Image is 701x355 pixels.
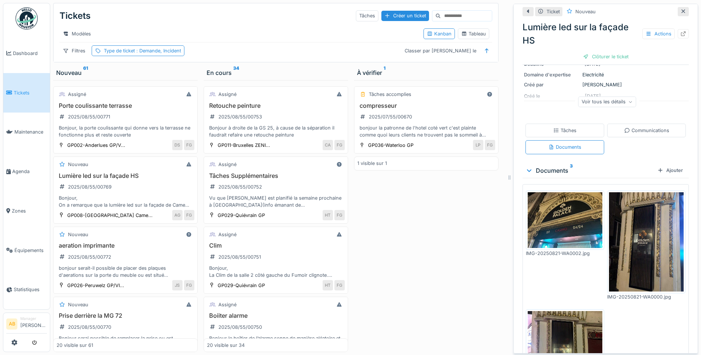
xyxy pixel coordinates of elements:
[524,81,687,88] div: [PERSON_NAME]
[356,10,378,21] div: Tâches
[59,45,89,56] div: Filtres
[485,140,495,150] div: FG
[369,113,412,120] div: 2025/07/55/00670
[357,68,496,77] div: À vérifier
[3,152,50,191] a: Agenda
[369,91,411,98] div: Tâches accomplies
[334,280,345,290] div: FG
[575,8,596,15] div: Nouveau
[357,102,495,109] h3: compresseur
[207,265,345,279] div: Bonjour, La Clim de la salle 2 côté gauche du Fumoir clignote. Pourriez-vous, SVP, faire vérifier...
[57,102,194,109] h3: Porte coulissante terrasse
[526,250,604,257] div: IMG-20250821-WA0002.jpg
[357,160,387,167] div: 1 visible sur 1
[172,140,183,150] div: DS
[207,124,345,138] div: Bonjour à droite de la GS 25, à cause de la séparation il faudrait refaire une retouche peinture
[218,142,270,149] div: GP011-Bruxelles ZENI...
[83,68,88,77] sup: 61
[57,265,194,279] div: bonjour serait-il possible de placer des plaques d'aerations sur la porte du meuble ou est situé ...
[57,335,194,349] div: Bonjour serai possible de remplacer la prise ou est branché la MG 72 car les pattes sont cassé.
[524,71,579,78] div: Domaine d'expertise
[525,166,654,175] div: Documents
[184,210,194,220] div: FG
[14,286,47,293] span: Statistiques
[334,140,345,150] div: FG
[14,89,47,96] span: Tickets
[68,113,110,120] div: 2025/08/55/00771
[57,172,194,179] h3: Lumière led sur la façade HS
[12,207,47,214] span: Zones
[207,68,345,77] div: En cours
[570,166,573,175] sup: 3
[218,161,236,168] div: Assigné
[3,113,50,152] a: Maintenance
[323,140,333,150] div: CA
[184,140,194,150] div: FG
[642,28,675,39] div: Actions
[381,11,429,21] div: Créer un ticket
[401,45,480,56] div: Classer par [PERSON_NAME] le
[172,210,183,220] div: AG
[547,8,560,15] div: Ticket
[624,127,669,134] div: Communications
[427,30,452,37] div: Kanban
[218,282,265,289] div: GP029-Quiévrain GP
[172,280,183,290] div: JS
[68,324,111,331] div: 2025/08/55/00770
[218,324,262,331] div: 2025/08/55/00750
[357,124,495,138] div: bonjour la patronne de l'hotel coté vert c'est plainte comme quoi leurs clients ne trouvent pas l...
[3,191,50,231] a: Zones
[207,242,345,249] h3: Clim
[3,231,50,270] a: Équipements
[184,280,194,290] div: FG
[553,127,576,134] div: Tâches
[57,124,194,138] div: Bonjour, la porte coulissante qui donne vers la terrasse ne fonctionne plus et reste ouverte
[68,301,88,308] div: Nouveau
[68,254,111,261] div: 2025/08/55/00772
[57,194,194,208] div: Bonjour, On a remarque que la lumière led sur la façade de Cameo ne fonctionne plus. Pouvez vous,...
[207,342,245,349] div: 20 visible sur 34
[580,52,632,62] div: Clôturer le ticket
[104,47,181,54] div: Type de ticket
[607,293,685,300] div: IMG-20250821-WA0000.jpg
[3,34,50,73] a: Dashboard
[548,144,581,151] div: Documents
[67,212,153,219] div: GP008-[GEOGRAPHIC_DATA] Came...
[461,30,486,37] div: Tableau
[57,312,194,319] h3: Prise derrière la MG 72
[16,7,38,30] img: Badge_color-CXgf-gQk.svg
[12,168,47,175] span: Agenda
[14,128,47,135] span: Maintenance
[473,140,483,150] div: LP
[67,282,124,289] div: GP026-Peruwelz GP/VI...
[57,342,93,349] div: 20 visible sur 61
[135,48,181,54] span: : Demande, Incident
[59,28,94,39] div: Modèles
[654,165,686,175] div: Ajouter
[68,161,88,168] div: Nouveau
[524,71,687,78] div: Electricité
[3,73,50,113] a: Tickets
[67,142,125,149] div: GP002-Anderlues GP/V...
[207,194,345,208] div: Vu que [PERSON_NAME] est planifié la semaine prochaine à [GEOGRAPHIC_DATA](info émanant de [PERSO...
[20,316,47,332] li: [PERSON_NAME]
[523,21,689,47] div: Lumière led sur la façade HS
[218,113,262,120] div: 2025/08/55/00753
[57,242,194,249] h3: aeration imprimante
[68,183,112,190] div: 2025/08/55/00769
[218,212,265,219] div: GP029-Quiévrain GP
[13,50,47,57] span: Dashboard
[14,247,47,254] span: Équipements
[384,68,385,77] sup: 1
[6,316,47,334] a: AB Manager[PERSON_NAME]
[56,68,195,77] div: Nouveau
[323,210,333,220] div: HT
[3,270,50,310] a: Statistiques
[524,81,579,88] div: Créé par
[218,301,236,308] div: Assigné
[334,210,345,220] div: FG
[578,97,636,107] div: Voir tous les détails
[218,183,262,190] div: 2025/08/55/00752
[68,231,88,238] div: Nouveau
[6,318,17,330] li: AB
